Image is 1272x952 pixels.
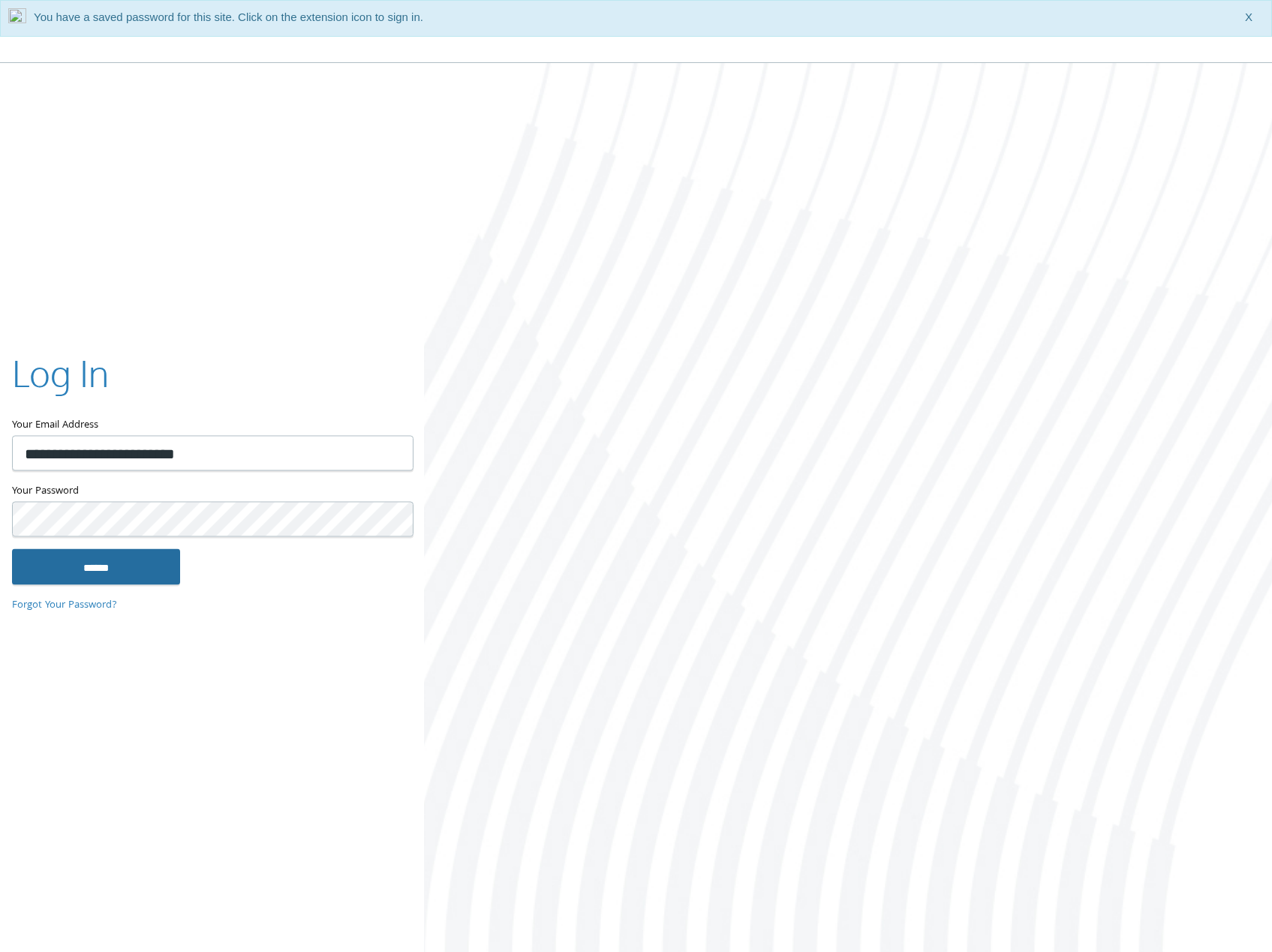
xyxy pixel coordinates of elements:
img: notLoggedInIcon.png [8,8,26,29]
h2: Log In [12,348,109,398]
span: You have a saved password for this site. Click on the extension icon to sign in. [34,11,423,23]
span: X [1245,8,1252,26]
label: Your Password [12,482,412,501]
a: Forgot Your Password? [12,597,117,614]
